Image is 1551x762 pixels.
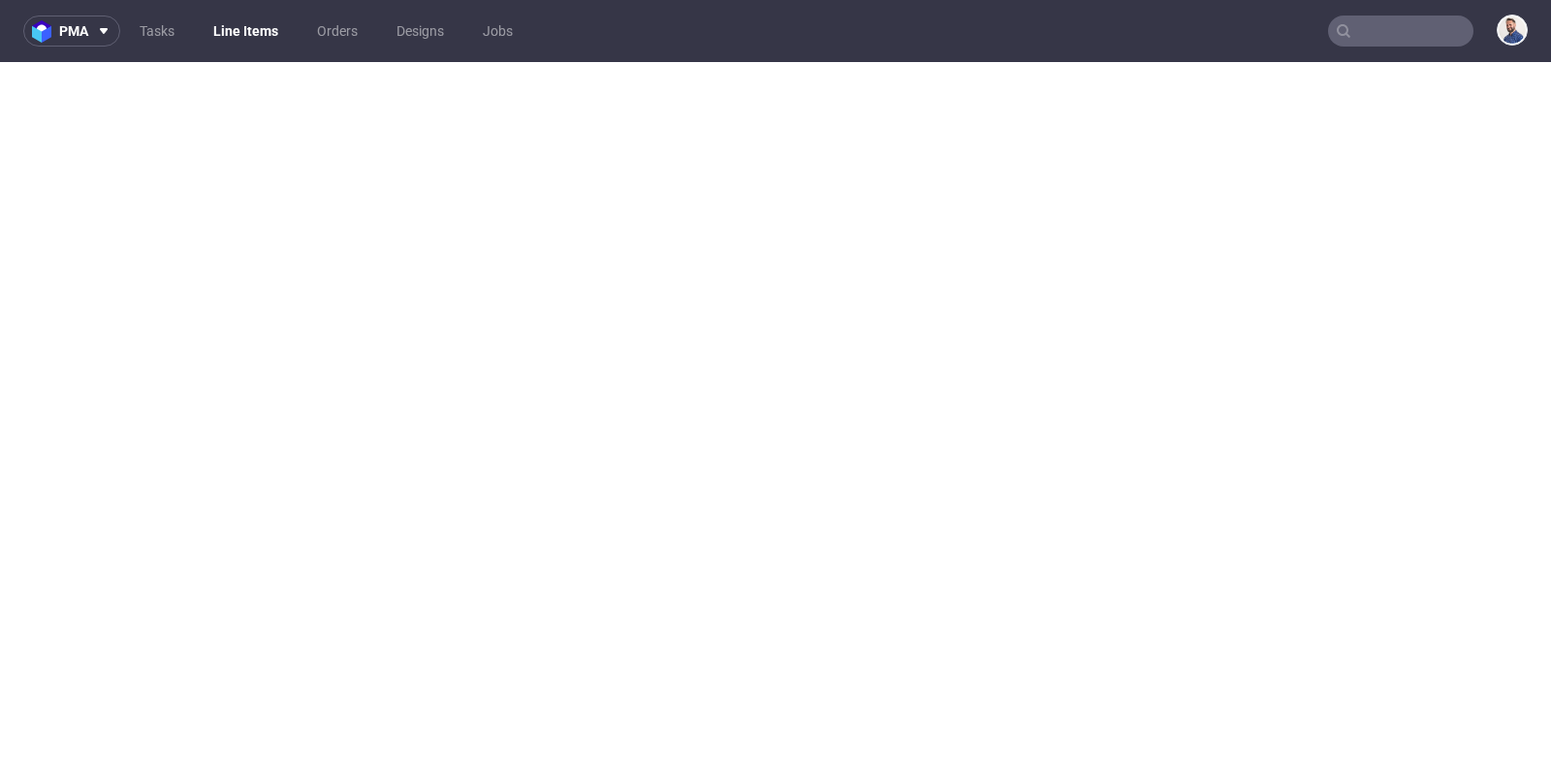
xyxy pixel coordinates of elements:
[59,24,88,38] span: pma
[1499,16,1526,44] img: Michał Rachański
[23,16,120,47] button: pma
[305,16,369,47] a: Orders
[32,20,59,43] img: logo
[128,16,186,47] a: Tasks
[385,16,456,47] a: Designs
[202,16,290,47] a: Line Items
[471,16,524,47] a: Jobs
